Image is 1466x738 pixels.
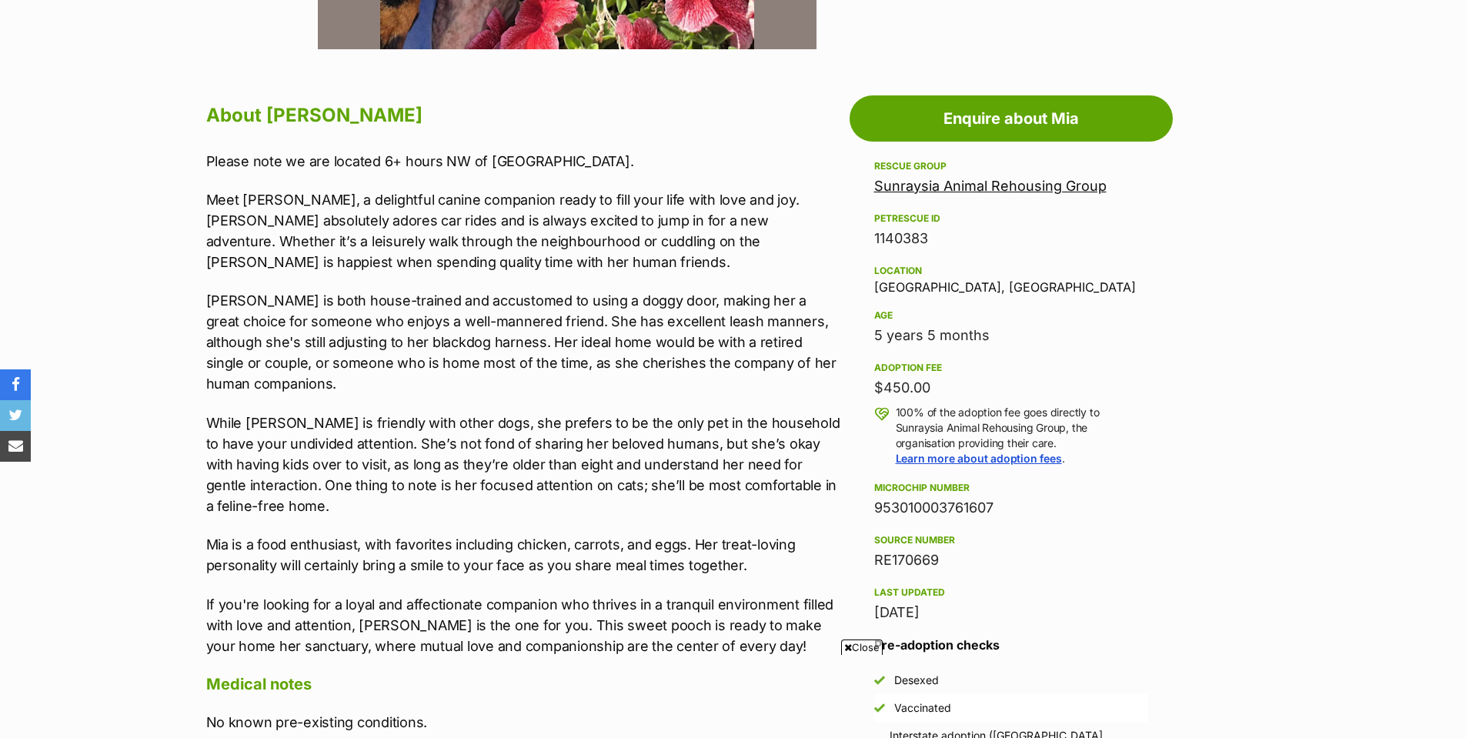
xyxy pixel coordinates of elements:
h4: Medical notes [206,674,842,694]
p: Mia is a food enthusiast, with favorites including chicken, carrots, and eggs. Her treat-loving p... [206,534,842,576]
p: [PERSON_NAME] is both house-trained and accustomed to using a doggy door, making her a great choi... [206,290,842,394]
div: Microchip number [874,482,1148,494]
div: [GEOGRAPHIC_DATA], [GEOGRAPHIC_DATA] [874,262,1148,294]
div: Adoption fee [874,362,1148,374]
p: Meet [PERSON_NAME], a delightful canine companion ready to fill your life with love and joy. [PER... [206,189,842,272]
p: If you're looking for a loyal and affectionate companion who thrives in a tranquil environment fi... [206,594,842,656]
div: Location [874,265,1148,277]
div: [DATE] [874,602,1148,623]
div: PetRescue ID [874,212,1148,225]
div: Source number [874,534,1148,546]
div: Age [874,309,1148,322]
div: $450.00 [874,377,1148,399]
div: RE170669 [874,549,1148,571]
div: 953010003761607 [874,497,1148,519]
a: Enquire about Mia [850,95,1173,142]
h3: Pre-adoption checks [874,636,1148,654]
span: Close [841,639,883,655]
div: 5 years 5 months [874,325,1148,346]
h2: About [PERSON_NAME] [206,99,842,132]
a: Sunraysia Animal Rehousing Group [874,178,1107,194]
p: Please note we are located 6+ hours NW of [GEOGRAPHIC_DATA]. [206,151,842,172]
div: Last updated [874,586,1148,599]
p: No known pre-existing conditions. [206,712,842,733]
div: 1140383 [874,228,1148,249]
a: Learn more about adoption fees [896,452,1062,465]
iframe: Advertisement [360,661,1107,730]
p: While [PERSON_NAME] is friendly with other dogs, she prefers to be the only pet in the household ... [206,412,842,516]
p: 100% of the adoption fee goes directly to Sunraysia Animal Rehousing Group, the organisation prov... [896,405,1148,466]
div: Rescue group [874,160,1148,172]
